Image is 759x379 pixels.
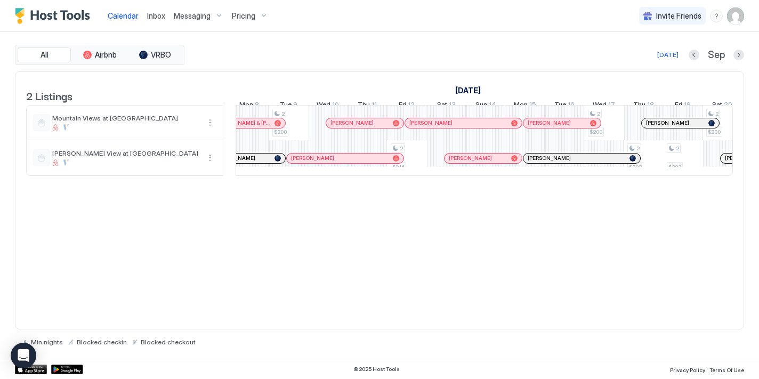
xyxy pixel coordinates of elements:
[15,365,47,374] a: App Store
[656,11,701,21] span: Invite Friends
[656,49,680,61] button: [DATE]
[453,83,483,98] a: September 1, 2025
[511,98,539,114] a: September 15, 2025
[332,100,339,111] span: 10
[554,100,566,111] span: Tue
[204,116,216,129] div: menu
[709,367,744,373] span: Terms Of Use
[293,100,297,111] span: 9
[204,116,216,129] button: More options
[277,98,300,114] a: September 9, 2025
[95,50,117,60] span: Airbnb
[141,338,196,346] span: Blocked checkout
[489,100,496,111] span: 14
[255,100,259,111] span: 8
[727,7,744,25] div: User profile
[647,100,654,111] span: 18
[151,50,171,60] span: VRBO
[475,100,487,111] span: Sun
[670,364,705,375] a: Privacy Policy
[358,100,370,111] span: Thu
[399,100,406,111] span: Fri
[528,119,571,126] span: [PERSON_NAME]
[274,128,287,135] span: $200
[355,98,379,114] a: September 11, 2025
[608,100,615,111] span: 17
[708,49,725,61] span: Sep
[568,100,575,111] span: 16
[434,98,458,114] a: September 13, 2025
[372,100,377,111] span: 11
[15,45,184,65] div: tab-group
[657,50,679,60] div: [DATE]
[239,100,253,111] span: Mon
[212,119,270,126] span: [PERSON_NAME] & [PERSON_NAME]
[514,100,528,111] span: Mon
[174,11,211,21] span: Messaging
[437,100,447,111] span: Sat
[108,10,139,21] a: Calendar
[409,119,453,126] span: [PERSON_NAME]
[676,145,679,152] span: 2
[733,50,744,60] button: Next month
[330,119,374,126] span: [PERSON_NAME]
[646,119,689,126] span: [PERSON_NAME]
[51,365,83,374] a: Google Play Store
[709,364,744,375] a: Terms Of Use
[128,47,182,62] button: VRBO
[449,155,492,162] span: [PERSON_NAME]
[709,98,735,114] a: September 20, 2025
[689,50,699,60] button: Previous month
[392,164,405,171] span: $316
[668,164,681,171] span: $303
[396,98,417,114] a: September 12, 2025
[593,100,607,111] span: Wed
[590,98,618,114] a: September 17, 2025
[670,367,705,373] span: Privacy Policy
[724,100,732,111] span: 20
[675,100,682,111] span: Fri
[590,128,602,135] span: $200
[710,10,723,22] div: menu
[715,110,718,117] span: 2
[529,100,536,111] span: 15
[631,98,657,114] a: September 18, 2025
[18,47,71,62] button: All
[633,100,645,111] span: Thu
[52,149,199,157] span: [PERSON_NAME] View at [GEOGRAPHIC_DATA]
[636,145,640,152] span: 2
[147,11,165,20] span: Inbox
[672,98,693,114] a: September 19, 2025
[11,343,36,368] div: Open Intercom Messenger
[408,100,415,111] span: 12
[473,98,499,114] a: September 14, 2025
[31,338,63,346] span: Min nights
[712,100,722,111] span: Sat
[15,8,95,24] a: Host Tools Logo
[147,10,165,21] a: Inbox
[291,155,334,162] span: [PERSON_NAME]
[204,151,216,164] div: menu
[281,110,285,117] span: 2
[108,11,139,20] span: Calendar
[237,98,262,114] a: September 8, 2025
[26,87,72,103] span: 2 Listings
[528,155,571,162] span: [PERSON_NAME]
[597,110,600,117] span: 2
[280,100,292,111] span: Tue
[353,366,400,373] span: © 2025 Host Tools
[684,100,691,111] span: 19
[52,114,199,122] span: Mountain Views at [GEOGRAPHIC_DATA]
[449,100,456,111] span: 13
[317,100,330,111] span: Wed
[232,11,255,21] span: Pricing
[400,145,403,152] span: 2
[314,98,342,114] a: September 10, 2025
[41,50,49,60] span: All
[73,47,126,62] button: Airbnb
[552,98,577,114] a: September 16, 2025
[204,151,216,164] button: More options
